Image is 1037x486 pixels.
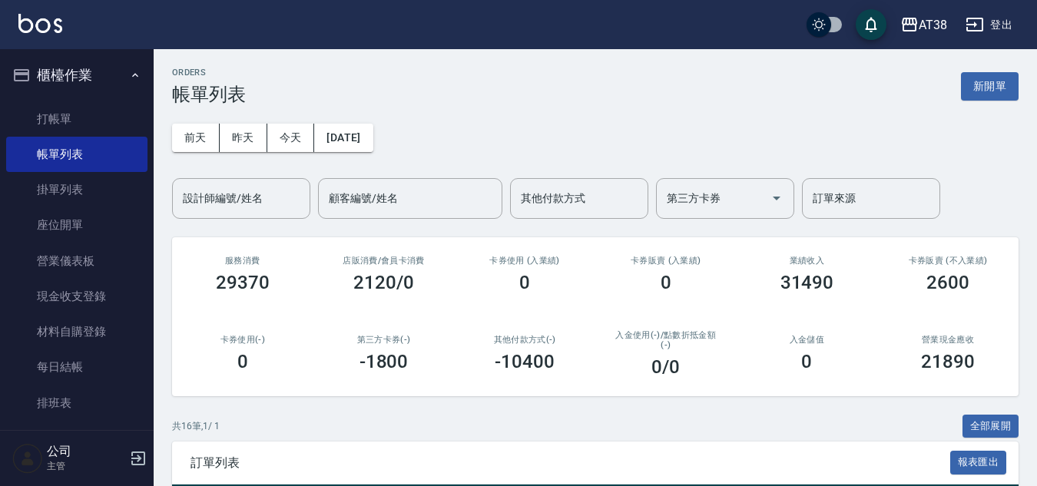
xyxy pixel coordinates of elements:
[950,451,1007,474] button: 報表匯出
[651,356,680,378] h3: 0 /0
[12,443,43,474] img: Person
[764,186,789,210] button: Open
[950,455,1007,469] a: 報表匯出
[519,272,530,293] h3: 0
[962,415,1019,438] button: 全部展開
[47,444,125,459] h5: 公司
[359,351,409,372] h3: -1800
[6,421,147,456] a: 現場電腦打卡
[18,14,62,33] img: Logo
[780,272,834,293] h3: 31490
[6,385,147,421] a: 排班表
[894,9,953,41] button: AT38
[961,78,1019,93] a: 新開單
[6,172,147,207] a: 掛單列表
[6,55,147,95] button: 櫃檯作業
[6,314,147,349] a: 材料自購登錄
[856,9,886,40] button: save
[353,272,414,293] h3: 2120/0
[172,84,246,105] h3: 帳單列表
[267,124,315,152] button: 今天
[6,243,147,279] a: 營業儀表板
[6,207,147,243] a: 座位開單
[191,335,295,345] h2: 卡券使用(-)
[172,68,246,78] h2: ORDERS
[959,11,1019,39] button: 登出
[614,330,718,350] h2: 入金使用(-) /點數折抵金額(-)
[755,256,860,266] h2: 業績收入
[216,272,270,293] h3: 29370
[896,256,1000,266] h2: 卡券販賣 (不入業績)
[47,459,125,473] p: 主管
[6,137,147,172] a: 帳單列表
[172,124,220,152] button: 前天
[220,124,267,152] button: 昨天
[961,72,1019,101] button: 新開單
[472,256,577,266] h2: 卡券使用 (入業績)
[755,335,860,345] h2: 入金儲值
[332,335,436,345] h2: 第三方卡券(-)
[237,351,248,372] h3: 0
[926,272,969,293] h3: 2600
[191,256,295,266] h3: 服務消費
[495,351,555,372] h3: -10400
[6,101,147,137] a: 打帳單
[314,124,373,152] button: [DATE]
[661,272,671,293] h3: 0
[801,351,812,372] h3: 0
[919,15,947,35] div: AT38
[172,419,220,433] p: 共 16 筆, 1 / 1
[921,351,975,372] h3: 21890
[614,256,718,266] h2: 卡券販賣 (入業績)
[332,256,436,266] h2: 店販消費 /會員卡消費
[6,349,147,385] a: 每日結帳
[6,279,147,314] a: 現金收支登錄
[472,335,577,345] h2: 其他付款方式(-)
[896,335,1000,345] h2: 營業現金應收
[191,455,950,471] span: 訂單列表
